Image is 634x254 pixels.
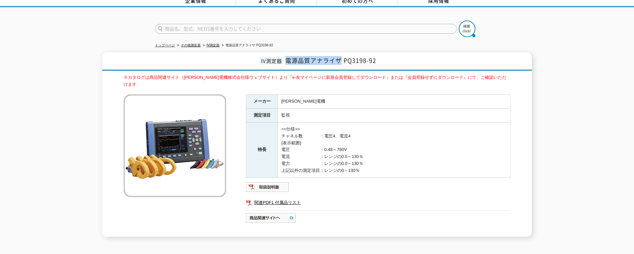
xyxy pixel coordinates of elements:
[278,109,510,123] td: 監視
[246,182,289,192] img: 取扱説明書
[155,24,457,34] input: 商品名、型式、NETIS番号を入力してください
[246,123,278,178] th: 特長
[220,42,273,49] li: 電源品質アナライザ PQ3198-92
[246,95,278,109] th: メーカー
[278,123,510,178] td: <<仕様>> チャネル数 ：電圧4、電流4 {表示範囲} 電圧 ：0.48～780V 電流 ：レンジの0.5～130％ 電力 ：レンジの0.0～130％ 上記以外の測定項目：レンジの0～130％
[246,109,278,123] th: 測定項目
[259,57,284,65] span: IV測定器
[246,213,297,223] img: 商品関連サイトへ
[285,56,376,65] span: 電源品質アナライザ PQ3198-92
[207,43,219,47] a: IV測定器
[278,95,510,109] td: [PERSON_NAME]電機
[246,198,510,207] a: 関連PDF1 付属品リスト
[459,21,475,37] img: btn_search.png
[124,75,506,87] span: ※カタログは商品関連サイト（[PERSON_NAME]電機株式会社様ウェブサイト）より『e-友マイページに新規会員登録してダウンロード』または『会員登録せずにダウンロード』にて、ご確認いただけます
[155,43,175,47] a: トップページ
[246,186,289,191] a: 取扱説明書
[181,43,201,47] a: その他測定器
[124,94,226,197] img: 電源品質アナライザ PQ3198-92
